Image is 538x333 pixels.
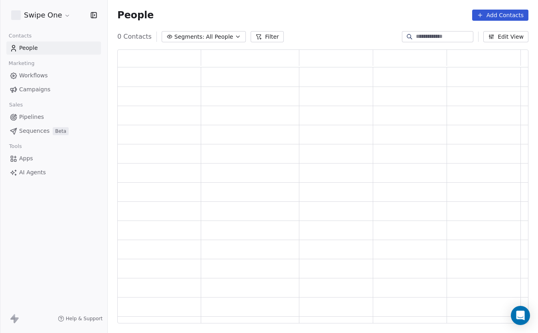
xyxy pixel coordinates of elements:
span: Sequences [19,127,49,135]
span: People [117,9,154,21]
span: All People [206,33,233,41]
a: People [6,41,101,55]
span: Pipelines [19,113,44,121]
button: Filter [251,31,284,42]
button: Swipe One [10,8,72,22]
span: Tools [6,140,25,152]
span: Segments: [174,33,204,41]
a: SequencesBeta [6,124,101,138]
span: Apps [19,154,33,163]
a: Campaigns [6,83,101,96]
a: AI Agents [6,166,101,179]
a: Apps [6,152,101,165]
span: Campaigns [19,85,50,94]
span: 0 Contacts [117,32,152,41]
span: Help & Support [66,315,103,322]
button: Add Contacts [472,10,528,21]
span: Sales [6,99,26,111]
span: Contacts [5,30,35,42]
div: Open Intercom Messenger [511,306,530,325]
span: Beta [53,127,69,135]
span: Swipe One [24,10,62,20]
span: AI Agents [19,168,46,177]
span: Marketing [5,57,38,69]
a: Pipelines [6,110,101,124]
span: People [19,44,38,52]
a: Workflows [6,69,101,82]
span: Workflows [19,71,48,80]
button: Edit View [483,31,528,42]
a: Help & Support [58,315,103,322]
